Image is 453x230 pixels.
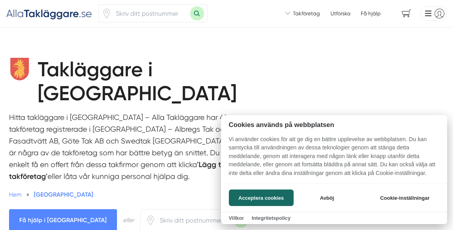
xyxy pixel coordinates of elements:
[371,190,439,206] button: Cookie-inställningar
[296,190,358,206] button: Avböj
[221,121,447,129] h2: Cookies används på webbplatsen
[229,190,294,206] button: Acceptera cookies
[252,215,290,221] a: Integritetspolicy
[229,215,244,221] a: Villkor
[221,135,447,183] p: Vi använder cookies för att ge dig en bättre upplevelse av webbplatsen. Du kan samtycka till anvä...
